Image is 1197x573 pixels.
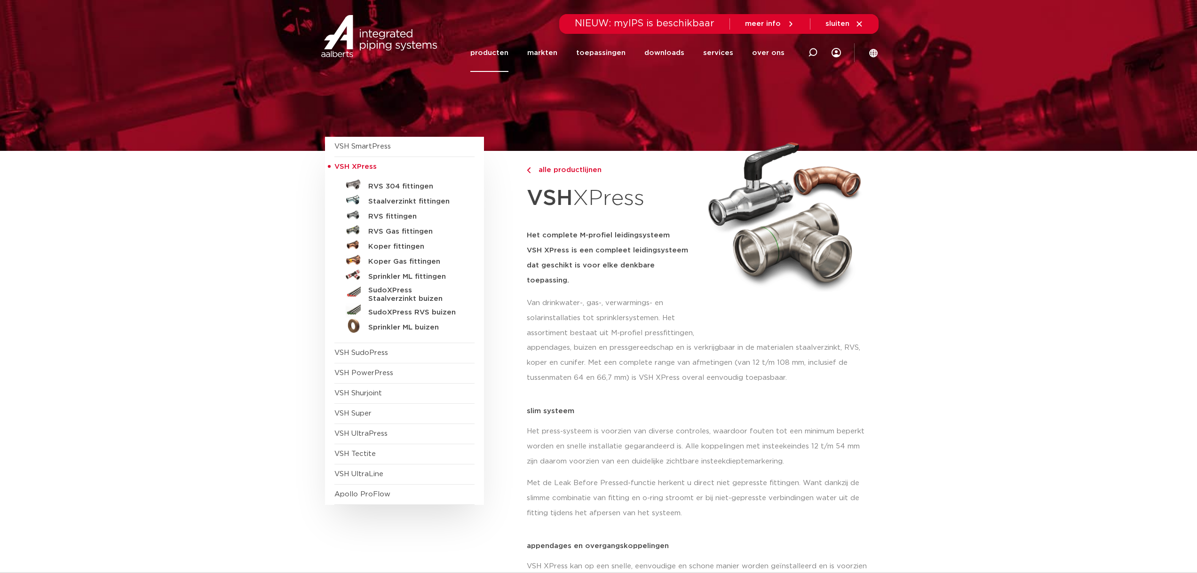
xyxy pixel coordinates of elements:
p: appendages en overgangskoppelingen [527,542,872,549]
a: SudoXPress RVS buizen [334,303,475,318]
h5: Sprinkler ML fittingen [368,273,461,281]
a: Sprinkler ML fittingen [334,267,475,283]
a: RVS Gas fittingen [334,222,475,237]
a: meer info [745,20,795,28]
a: VSH UltraPress [334,430,388,437]
p: Het press-systeem is voorzien van diverse controles, waardoor fouten tot een minimum beperkt word... [527,424,872,469]
img: chevron-right.svg [527,167,531,173]
span: sluiten [825,20,849,27]
p: Met de Leak Before Pressed-functie herkent u direct niet gepresste fittingen. Want dankzij de sli... [527,476,872,521]
span: meer info [745,20,781,27]
a: producten [470,34,508,72]
a: VSH Tectite [334,450,376,457]
p: slim systeem [527,408,872,415]
nav: Menu [470,34,785,72]
h5: RVS 304 fittingen [368,182,461,191]
h5: Sprinkler ML buizen [368,323,461,332]
a: Koper fittingen [334,237,475,252]
p: Van drinkwater-, gas-, verwarmings- en solarinstallaties tot sprinklersystemen. Het assortiment b... [527,296,697,341]
a: Koper Gas fittingen [334,252,475,267]
strong: VSH [527,188,573,209]
h5: SudoXPress RVS buizen [368,308,461,317]
a: sluiten [825,20,864,28]
h5: Het complete M-profiel leidingsysteem VSH XPress is een compleet leidingsysteem dat geschikt is v... [527,228,697,288]
span: VSH XPress [334,163,377,170]
a: VSH Shurjoint [334,390,382,397]
h5: Staalverzinkt fittingen [368,197,461,206]
a: VSH UltraLine [334,471,383,478]
a: markten [527,34,557,72]
a: Apollo ProFlow [334,491,390,498]
h5: Koper Gas fittingen [368,258,461,266]
a: SudoXPress Staalverzinkt buizen [334,283,475,303]
div: my IPS [832,34,841,72]
h1: XPress [527,181,697,217]
a: over ons [752,34,785,72]
a: VSH SudoPress [334,349,388,356]
a: RVS 304 fittingen [334,177,475,192]
h5: RVS Gas fittingen [368,228,461,236]
a: VSH SmartPress [334,143,391,150]
a: downloads [644,34,684,72]
h5: RVS fittingen [368,212,461,221]
h5: SudoXPress Staalverzinkt buizen [368,286,461,303]
a: VSH Super [334,410,372,417]
span: alle productlijnen [533,166,602,173]
span: NIEUW: myIPS is beschikbaar [575,19,714,28]
a: VSH PowerPress [334,369,393,377]
a: Sprinkler ML buizen [334,318,475,333]
h5: Koper fittingen [368,243,461,251]
a: Staalverzinkt fittingen [334,192,475,207]
a: alle productlijnen [527,165,697,176]
a: RVS fittingen [334,207,475,222]
a: services [703,34,733,72]
a: toepassingen [576,34,626,72]
p: appendages, buizen en pressgereedschap en is verkrijgbaar in de materialen staalverzinkt, RVS, ko... [527,340,872,385]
